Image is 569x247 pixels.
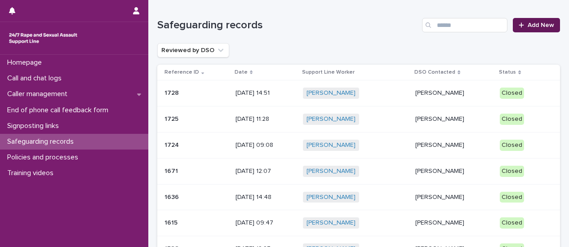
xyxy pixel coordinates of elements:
[157,19,418,32] h1: Safeguarding records
[4,137,81,146] p: Safeguarding records
[164,166,180,175] p: 1671
[415,89,493,97] p: [PERSON_NAME]
[157,184,560,210] tr: 16361636 [DATE] 14:48[PERSON_NAME] [PERSON_NAME]Closed
[235,67,248,77] p: Date
[4,74,69,83] p: Call and chat logs
[415,115,493,123] p: [PERSON_NAME]
[164,114,180,123] p: 1725
[302,67,355,77] p: Support Line Worker
[499,67,516,77] p: Status
[157,158,560,184] tr: 16711671 [DATE] 12:07[PERSON_NAME] [PERSON_NAME]Closed
[500,217,524,229] div: Closed
[4,153,85,162] p: Policies and processes
[4,169,61,177] p: Training videos
[236,141,296,149] p: [DATE] 09:08
[307,141,356,149] a: [PERSON_NAME]
[157,132,560,158] tr: 17241724 [DATE] 09:08[PERSON_NAME] [PERSON_NAME]Closed
[513,18,560,32] a: Add New
[236,194,296,201] p: [DATE] 14:48
[157,210,560,236] tr: 16151615 [DATE] 09:47[PERSON_NAME] [PERSON_NAME]Closed
[164,192,181,201] p: 1636
[307,219,356,227] a: [PERSON_NAME]
[307,168,356,175] a: [PERSON_NAME]
[307,89,356,97] a: [PERSON_NAME]
[415,141,493,149] p: [PERSON_NAME]
[528,22,554,28] span: Add New
[164,140,181,149] p: 1724
[164,88,181,97] p: 1728
[307,115,356,123] a: [PERSON_NAME]
[415,168,493,175] p: [PERSON_NAME]
[164,67,199,77] p: Reference ID
[157,80,560,106] tr: 17281728 [DATE] 14:51[PERSON_NAME] [PERSON_NAME]Closed
[236,219,296,227] p: [DATE] 09:47
[415,194,493,201] p: [PERSON_NAME]
[422,18,507,32] input: Search
[4,58,49,67] p: Homepage
[157,106,560,132] tr: 17251725 [DATE] 11:28[PERSON_NAME] [PERSON_NAME]Closed
[414,67,455,77] p: DSO Contacted
[7,29,79,47] img: rhQMoQhaT3yELyF149Cw
[500,114,524,125] div: Closed
[4,90,75,98] p: Caller management
[164,217,179,227] p: 1615
[4,122,66,130] p: Signposting links
[236,115,296,123] p: [DATE] 11:28
[236,168,296,175] p: [DATE] 12:07
[415,219,493,227] p: [PERSON_NAME]
[307,194,356,201] a: [PERSON_NAME]
[500,192,524,203] div: Closed
[157,43,229,57] button: Reviewed by DSO
[500,140,524,151] div: Closed
[236,89,296,97] p: [DATE] 14:51
[500,88,524,99] div: Closed
[500,166,524,177] div: Closed
[4,106,116,115] p: End of phone call feedback form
